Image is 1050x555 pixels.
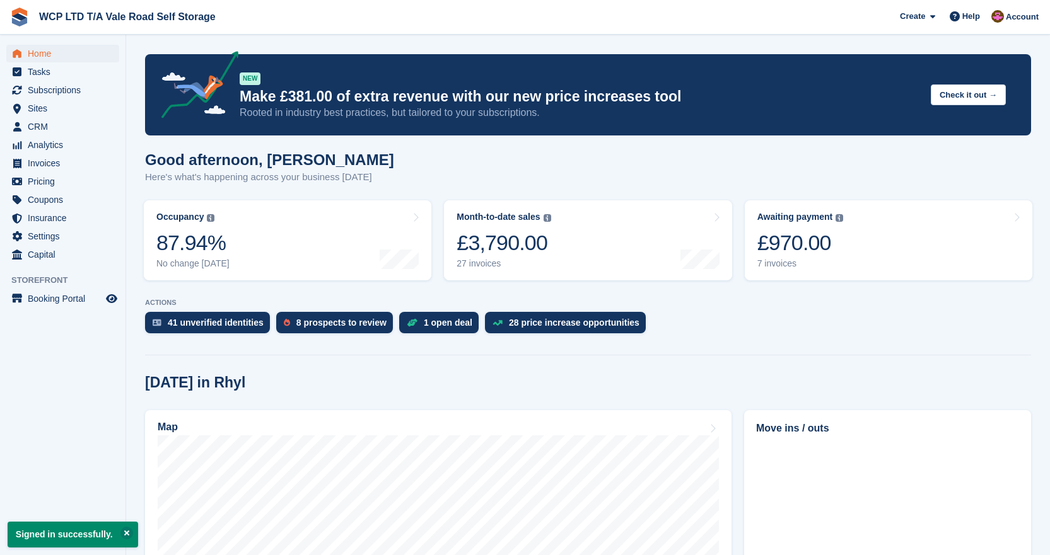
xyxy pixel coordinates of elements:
[156,258,230,269] div: No change [DATE]
[34,6,221,27] a: WCP LTD T/A Vale Road Self Storage
[6,136,119,154] a: menu
[28,209,103,227] span: Insurance
[457,230,551,256] div: £3,790.00
[151,51,239,123] img: price-adjustments-announcement-icon-8257ccfd72463d97f412b2fc003d46551f7dbcb40ab6d574587a9cd5c0d94...
[28,154,103,172] span: Invoices
[962,10,980,23] span: Help
[240,72,260,85] div: NEW
[757,258,844,269] div: 7 invoices
[144,200,431,280] a: Occupancy 87.94% No change [DATE]
[28,191,103,209] span: Coupons
[6,63,119,81] a: menu
[493,320,503,326] img: price_increase_opportunities-93ffe204e8149a01c8c9dc8f82e8f89637d9d84a8eef4429ea346261dce0b2c0.svg
[407,318,417,327] img: deal-1b604bf984904fb50ccaf53a9ad4b4a5d6e5aea283cecdc64d6e3604feb123c2.svg
[284,319,290,326] img: prospect-51fa495bee0391a8d652442698ab0144808aea92771e9ea1ae160a38d050c398.svg
[6,209,119,227] a: menu
[6,246,119,263] a: menu
[145,170,394,185] p: Here's what's happening across your business [DATE]
[28,118,103,135] span: CRM
[457,212,540,222] div: Month-to-date sales
[745,200,1032,280] a: Awaiting payment £970.00 7 invoices
[6,118,119,135] a: menu
[276,312,399,340] a: 8 prospects to review
[991,10,1004,23] img: Mike Hughes
[28,45,103,62] span: Home
[156,230,230,256] div: 87.94%
[6,154,119,172] a: menu
[28,227,103,245] span: Settings
[10,8,29,26] img: stora-icon-8386f47178a22dfd0bd8f6a31ec36ba5ce8667c1dd55bd0f319d3a0aa187defe.svg
[509,318,639,328] div: 28 price increase opportunities
[900,10,925,23] span: Create
[104,291,119,306] a: Preview store
[207,214,214,222] img: icon-info-grey-7440780725fd019a000dd9b08b2336e03edf1995a4989e88bcd33f0948082b44.svg
[145,312,276,340] a: 41 unverified identities
[145,374,245,391] h2: [DATE] in Rhyl
[158,421,178,433] h2: Map
[156,212,204,222] div: Occupancy
[153,319,161,326] img: verify_identity-adf6edd0f0f0b5bbfe63781bf79b02c33cf7c696d77639b501bdc392416b5a36.svg
[28,81,103,99] span: Subscriptions
[457,258,551,269] div: 27 invoices
[8,522,138,547] p: Signed in successfully.
[544,214,551,222] img: icon-info-grey-7440780725fd019a000dd9b08b2336e03edf1995a4989e88bcd33f0948082b44.svg
[28,246,103,263] span: Capital
[296,318,387,328] div: 8 prospects to review
[28,100,103,117] span: Sites
[145,299,1031,307] p: ACTIONS
[6,81,119,99] a: menu
[485,312,652,340] a: 28 price increase opportunities
[168,318,264,328] div: 41 unverified identities
[6,227,119,245] a: menu
[28,136,103,154] span: Analytics
[1006,11,1039,23] span: Account
[28,290,103,307] span: Booking Portal
[836,214,843,222] img: icon-info-grey-7440780725fd019a000dd9b08b2336e03edf1995a4989e88bcd33f0948082b44.svg
[28,63,103,81] span: Tasks
[6,173,119,190] a: menu
[756,421,1019,436] h2: Move ins / outs
[399,312,485,340] a: 1 open deal
[11,274,125,287] span: Storefront
[6,100,119,117] a: menu
[757,212,833,222] div: Awaiting payment
[28,173,103,190] span: Pricing
[931,84,1006,105] button: Check it out →
[6,191,119,209] a: menu
[240,88,921,106] p: Make £381.00 of extra revenue with our new price increases tool
[240,106,921,120] p: Rooted in industry best practices, but tailored to your subscriptions.
[424,318,472,328] div: 1 open deal
[6,290,119,307] a: menu
[444,200,732,280] a: Month-to-date sales £3,790.00 27 invoices
[757,230,844,256] div: £970.00
[6,45,119,62] a: menu
[145,151,394,168] h1: Good afternoon, [PERSON_NAME]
